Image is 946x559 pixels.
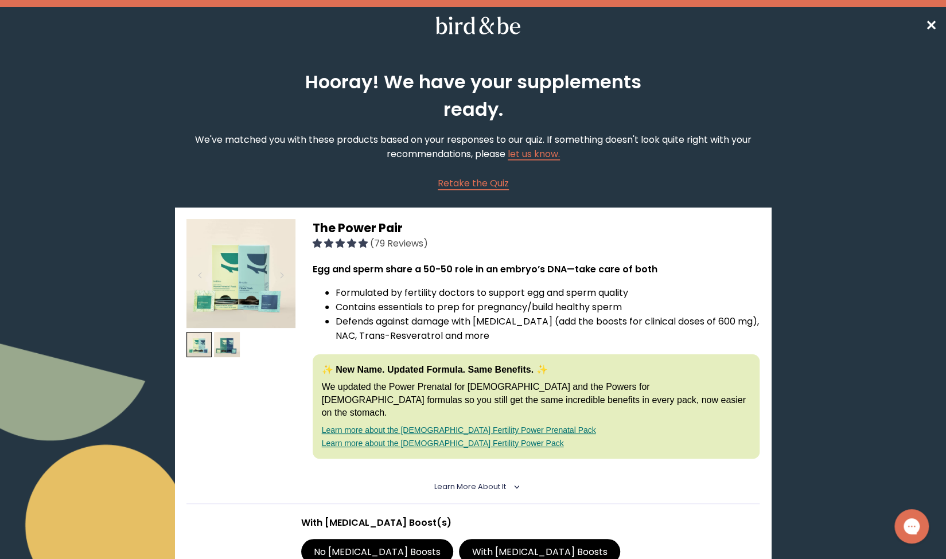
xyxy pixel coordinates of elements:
[313,263,657,276] strong: Egg and sperm share a 50-50 role in an embryo’s DNA—take care of both
[175,132,772,161] p: We've matched you with these products based on your responses to our quiz. If something doesn't l...
[925,16,937,35] span: ✕
[294,68,652,123] h2: Hooray! We have your supplements ready.
[186,332,212,358] img: thumbnail image
[889,505,935,548] iframe: Gorgias live chat messenger
[434,482,512,492] summary: Learn More About it <
[925,15,937,36] a: ✕
[186,219,295,328] img: thumbnail image
[322,425,596,435] a: Learn more about the [DEMOGRAPHIC_DATA] Fertility Power Prenatal Pack
[336,286,760,300] li: Formulated by fertility doctors to support egg and sperm quality
[322,365,548,374] strong: ✨ New Name. Updated Formula. Same Benefits. ✨
[438,177,509,190] span: Retake the Quiz
[313,220,403,236] span: The Power Pair
[301,515,645,530] p: With [MEDICAL_DATA] Boost(s)
[509,484,520,490] i: <
[322,381,751,419] p: We updated the Power Prenatal for [DEMOGRAPHIC_DATA] and the Powers for [DEMOGRAPHIC_DATA] formul...
[322,439,564,448] a: Learn more about the [DEMOGRAPHIC_DATA] Fertility Power Pack
[508,147,560,161] a: let us know.
[370,237,428,250] span: (79 Reviews)
[336,314,760,343] li: Defends against damage with [MEDICAL_DATA] (add the boosts for clinical doses of 600 mg), NAC, Tr...
[336,300,760,314] li: Contains essentials to prep for pregnancy/build healthy sperm
[313,237,370,250] span: 4.92 stars
[214,332,240,358] img: thumbnail image
[434,482,506,491] span: Learn More About it
[438,176,509,190] a: Retake the Quiz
